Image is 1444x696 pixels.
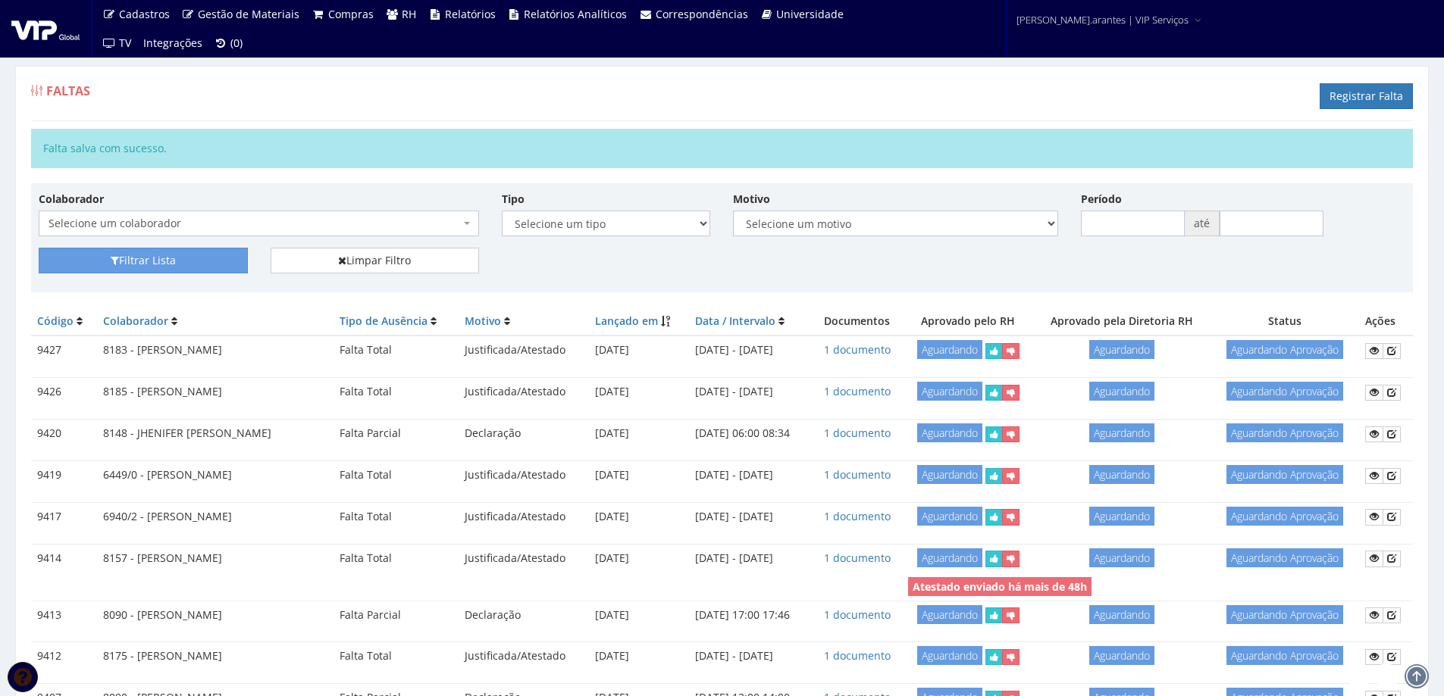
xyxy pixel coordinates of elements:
[459,544,588,573] td: Justificada/Atestado
[119,36,131,50] span: TV
[340,314,428,328] a: Tipo de Ausência
[824,342,891,357] a: 1 documento
[49,216,460,231] span: Selecione um colaborador
[1016,12,1189,27] span: [PERSON_NAME].arantes | VIP Serviços
[31,336,97,365] td: 9427
[824,467,891,482] a: 1 documento
[271,248,480,273] a: Limpar Filtro
[334,502,459,531] td: Falta Total
[917,605,982,624] span: Aguardando
[524,7,627,21] span: Relatórios Analíticos
[31,502,97,531] td: 9417
[824,509,891,523] a: 1 documento
[917,548,982,567] span: Aguardando
[656,7,748,21] span: Correspondências
[31,601,97,629] td: 9413
[334,378,459,407] td: Falta Total
[1081,192,1122,207] label: Período
[97,460,333,489] td: 6449/0 - [PERSON_NAME]
[1226,465,1343,484] span: Aguardando Aprovação
[689,642,812,671] td: [DATE] - [DATE]
[1359,307,1413,336] th: Ações
[459,336,588,365] td: Justificada/Atestado
[230,36,243,50] span: (0)
[97,420,333,448] td: 8148 - JHENIFER [PERSON_NAME]
[824,648,891,663] a: 1 documento
[589,544,689,573] td: [DATE]
[689,502,812,531] td: [DATE] - [DATE]
[334,601,459,629] td: Falta Parcial
[119,7,170,21] span: Cadastros
[689,420,812,448] td: [DATE] 06:00 08:34
[1226,507,1343,526] span: Aguardando Aprovação
[334,642,459,671] td: Falta Total
[31,420,97,448] td: 9420
[812,307,903,336] th: Documentos
[917,423,982,442] span: Aguardando
[1211,307,1358,336] th: Status
[39,211,479,236] span: Selecione um colaborador
[328,7,374,21] span: Compras
[37,314,74,328] a: Código
[824,426,891,440] a: 1 documento
[776,7,844,21] span: Universidade
[459,601,588,629] td: Declaração
[589,336,689,365] td: [DATE]
[917,646,982,665] span: Aguardando
[459,502,588,531] td: Justificada/Atestado
[137,29,208,58] a: Integrações
[733,192,770,207] label: Motivo
[917,340,982,359] span: Aguardando
[1089,548,1154,567] span: Aguardando
[1089,340,1154,359] span: Aguardando
[689,460,812,489] td: [DATE] - [DATE]
[402,7,416,21] span: RH
[689,336,812,365] td: [DATE] - [DATE]
[1320,83,1413,109] a: Registrar Falta
[445,7,496,21] span: Relatórios
[97,544,333,573] td: 8157 - [PERSON_NAME]
[31,460,97,489] td: 9419
[334,420,459,448] td: Falta Parcial
[502,192,525,207] label: Tipo
[589,601,689,629] td: [DATE]
[97,502,333,531] td: 6940/2 - [PERSON_NAME]
[334,460,459,489] td: Falta Total
[334,544,459,573] td: Falta Total
[589,378,689,407] td: [DATE]
[913,579,1087,594] strong: Atestado enviado há mais de 48h
[1226,646,1343,665] span: Aguardando Aprovação
[46,83,90,99] span: Faltas
[1089,605,1154,624] span: Aguardando
[97,642,333,671] td: 8175 - [PERSON_NAME]
[31,129,1413,168] div: Falta salva com sucesso.
[824,384,891,398] a: 1 documento
[208,29,249,58] a: (0)
[1089,465,1154,484] span: Aguardando
[902,307,1032,336] th: Aprovado pelo RH
[589,420,689,448] td: [DATE]
[1089,507,1154,526] span: Aguardando
[589,642,689,671] td: [DATE]
[1185,211,1220,236] span: até
[824,607,891,622] a: 1 documento
[103,314,168,328] a: Colaborador
[917,382,982,401] span: Aguardando
[824,551,891,565] a: 1 documento
[1226,423,1343,442] span: Aguardando Aprovação
[1226,382,1343,401] span: Aguardando Aprovação
[97,336,333,365] td: 8183 - [PERSON_NAME]
[31,544,97,573] td: 9414
[589,460,689,489] td: [DATE]
[143,36,202,50] span: Integrações
[459,460,588,489] td: Justificada/Atestado
[1089,646,1154,665] span: Aguardando
[1226,548,1343,567] span: Aguardando Aprovação
[589,502,689,531] td: [DATE]
[917,507,982,526] span: Aguardando
[689,378,812,407] td: [DATE] - [DATE]
[334,336,459,365] td: Falta Total
[31,642,97,671] td: 9412
[11,17,80,40] img: logo
[595,314,658,328] a: Lançado em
